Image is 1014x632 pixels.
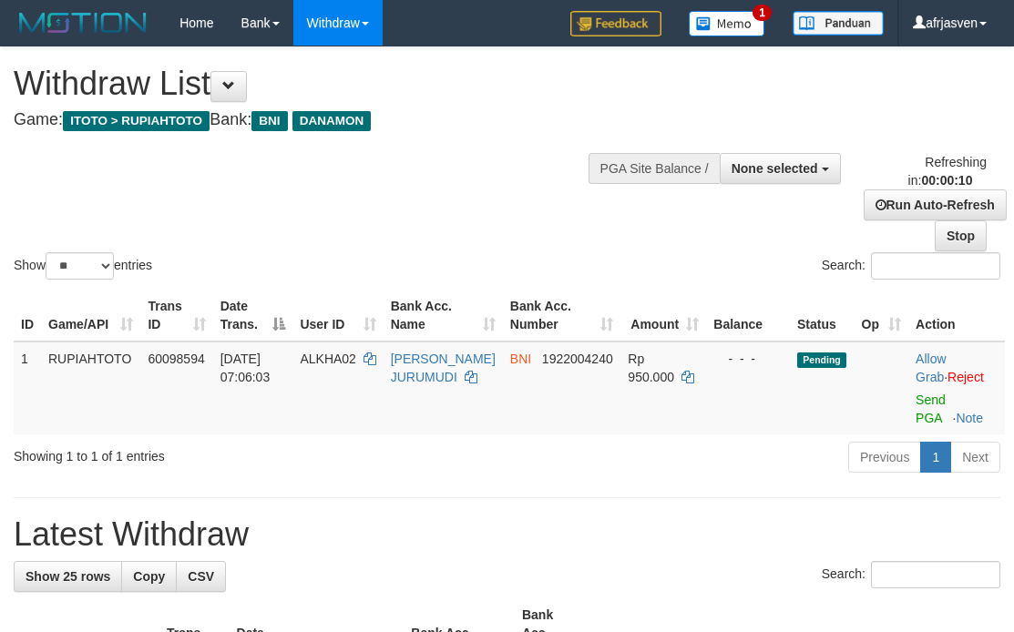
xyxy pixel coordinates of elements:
[935,220,987,251] a: Stop
[46,252,114,280] select: Showentries
[908,341,1005,434] td: ·
[920,442,951,473] a: 1
[148,352,204,366] span: 60098594
[732,161,818,176] span: None selected
[14,9,152,36] img: MOTION_logo.png
[292,290,383,341] th: User ID: activate to sort column ascending
[790,290,855,341] th: Status
[14,111,658,129] h4: Game: Bank:
[908,155,987,188] span: Refreshing in:
[133,569,165,584] span: Copy
[871,561,1000,588] input: Search:
[956,411,983,425] a: Note
[713,350,783,368] div: - - -
[848,442,921,473] a: Previous
[384,290,503,341] th: Bank Acc. Name: activate to sort column ascending
[908,290,1005,341] th: Action
[503,290,621,341] th: Bank Acc. Number: activate to sort column ascending
[855,290,908,341] th: Op: activate to sort column ascending
[589,153,720,184] div: PGA Site Balance /
[140,290,212,341] th: Trans ID: activate to sort column ascending
[753,5,772,21] span: 1
[63,111,210,131] span: ITOTO > RUPIAHTOTO
[822,252,1000,280] label: Search:
[176,561,226,592] a: CSV
[188,569,214,584] span: CSV
[921,173,972,188] strong: 00:00:10
[220,352,271,384] span: [DATE] 07:06:03
[121,561,177,592] a: Copy
[916,352,947,384] span: ·
[510,352,531,366] span: BNI
[251,111,287,131] span: BNI
[871,252,1000,280] input: Search:
[947,370,984,384] a: Reject
[292,111,372,131] span: DANAMON
[14,341,41,434] td: 1
[864,189,1007,220] a: Run Auto-Refresh
[689,11,765,36] img: Button%20Memo.svg
[822,561,1000,588] label: Search:
[950,442,1000,473] a: Next
[391,352,496,384] a: [PERSON_NAME] JURUMUDI
[41,341,140,434] td: RUPIAHTOTO
[793,11,884,36] img: panduan.png
[213,290,293,341] th: Date Trans.: activate to sort column descending
[14,66,658,102] h1: Withdraw List
[797,352,846,368] span: Pending
[542,352,613,366] span: Copy 1922004240 to clipboard
[916,352,946,384] a: Allow Grab
[14,252,152,280] label: Show entries
[41,290,140,341] th: Game/API: activate to sort column ascending
[620,290,706,341] th: Amount: activate to sort column ascending
[14,440,409,465] div: Showing 1 to 1 of 1 entries
[916,392,946,425] a: Send PGA
[628,352,674,384] span: Rp 950.000
[300,352,355,366] span: ALKHA02
[706,290,790,341] th: Balance
[570,11,661,36] img: Feedback.jpg
[14,290,41,341] th: ID
[720,153,841,184] button: None selected
[14,516,1000,553] h1: Latest Withdraw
